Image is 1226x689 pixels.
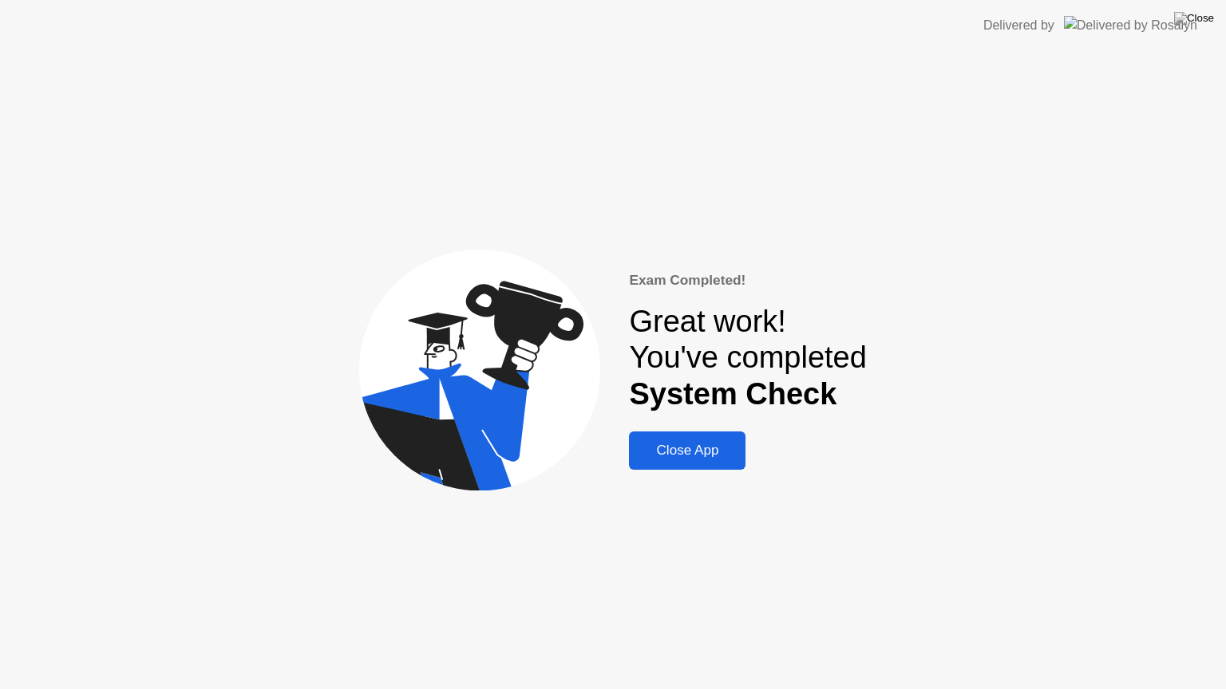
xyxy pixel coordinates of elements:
[629,304,866,413] div: Great work! You've completed
[1174,12,1214,25] img: Close
[634,443,741,459] div: Close App
[1064,16,1197,34] img: Delivered by Rosalyn
[983,16,1054,35] div: Delivered by
[629,431,745,470] button: Close App
[629,377,836,411] b: System Check
[629,270,866,291] div: Exam Completed!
